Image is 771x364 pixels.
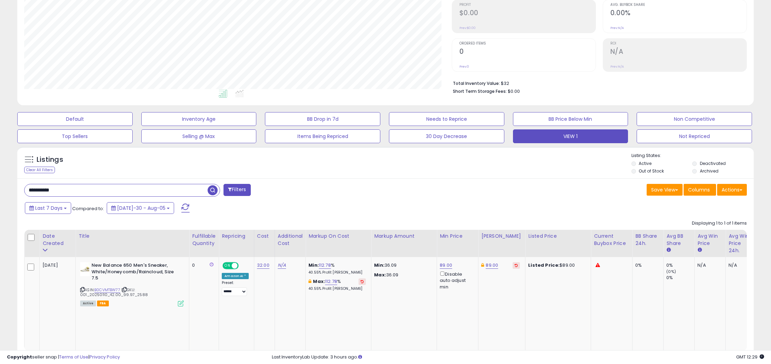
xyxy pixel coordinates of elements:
small: Prev: $0.00 [459,26,476,30]
div: Title [78,233,186,240]
strong: Max: [374,272,386,278]
h2: 0 [459,48,596,57]
a: N/A [278,262,286,269]
div: Avg Win Price [697,233,723,247]
b: Total Inventory Value: [453,80,500,86]
button: Save View [647,184,683,196]
strong: Copyright [7,354,32,360]
button: Items Being Repriced [265,129,380,143]
th: The percentage added to the cost of goods (COGS) that forms the calculator for Min & Max prices. [306,230,371,257]
div: Last InventoryLab Update: 3 hours ago. [272,354,764,361]
div: Displaying 1 to 1 of 1 items [692,220,747,227]
div: Min Price [440,233,475,240]
button: Last 7 Days [25,202,71,214]
b: Listed Price: [528,262,560,268]
div: [DATE] [42,262,70,268]
span: Profit [459,3,596,7]
p: 36.09 [374,262,431,268]
div: Markup on Cost [308,233,368,240]
b: New Balance 650 Men's Sneaker, White/Honeycomb/Raincloud, Size 7.5 [92,262,175,283]
img: 31SlqpBFzoL._SL40_.jpg [80,262,90,276]
button: Needs to Reprice [389,112,504,126]
div: % [308,262,366,275]
span: Avg. Buybox Share [610,3,746,7]
div: Cost [257,233,272,240]
a: 89.00 [486,262,498,269]
button: Top Sellers [17,129,133,143]
div: Listed Price [528,233,588,240]
div: seller snap | | [7,354,120,361]
button: Columns [684,184,716,196]
span: Columns [688,186,710,193]
span: | SKU: 001_20250110_42.00_99.97_2588 [80,287,148,297]
div: N/A [729,262,751,268]
strong: Min: [374,262,384,268]
span: $0.00 [508,88,520,95]
div: % [308,278,366,291]
div: N/A [697,262,720,268]
div: Markup Amount [374,233,434,240]
button: Inventory Age [141,112,257,126]
span: Compared to: [72,205,104,212]
div: Avg Win Price 24h. [729,233,754,254]
p: 40.55% Profit [PERSON_NAME] [308,270,366,275]
label: Deactivated [700,160,726,166]
button: VIEW 1 [513,129,628,143]
b: Max: [313,278,325,285]
div: Clear All Filters [24,167,55,173]
div: 0 [192,262,213,268]
button: Non Competitive [637,112,752,126]
div: Fulfillable Quantity [192,233,216,247]
button: 30 Day Decrease [389,129,504,143]
span: ON [223,263,232,269]
button: BB Price Below Min [513,112,628,126]
span: OFF [238,263,249,269]
span: [DATE]-30 - Aug-05 [117,205,165,211]
h2: N/A [610,48,746,57]
span: FBA [97,301,109,306]
small: Prev: N/A [610,65,624,69]
button: Actions [717,184,747,196]
a: 112.78 [319,262,331,269]
span: ROI [610,42,746,46]
button: [DATE]-30 - Aug-05 [107,202,174,214]
a: Privacy Policy [89,354,120,360]
h5: Listings [37,155,63,165]
small: Prev: 0 [459,65,469,69]
h2: 0.00% [610,9,746,18]
small: Prev: N/A [610,26,624,30]
div: Date Created [42,233,73,247]
div: 0% [666,262,694,268]
li: $32 [453,79,742,87]
p: 36.09 [374,272,431,278]
button: Default [17,112,133,126]
div: Current Buybox Price [594,233,629,247]
label: Active [639,160,651,166]
small: Avg Win Price. [697,247,702,253]
a: B0CVMTBW77 [94,287,120,293]
p: Listing States: [631,153,754,159]
label: Out of Stock [639,168,664,174]
div: [PERSON_NAME] [481,233,522,240]
label: Archived [700,168,718,174]
span: All listings currently available for purchase on Amazon [80,301,96,306]
div: 0% [666,275,694,281]
span: 2025-08-13 12:29 GMT [736,354,764,360]
div: Amazon AI * [222,273,249,279]
button: Not Repriced [637,129,752,143]
b: Min: [308,262,319,268]
a: 112.78 [325,278,337,285]
small: (0%) [666,269,676,274]
b: Short Term Storage Fees: [453,88,507,94]
button: Selling @ Max [141,129,257,143]
span: Ordered Items [459,42,596,46]
a: 89.00 [440,262,452,269]
div: $89.00 [528,262,586,268]
small: Avg BB Share. [666,247,670,253]
button: Filters [223,184,250,196]
div: 0% [635,262,658,268]
div: ASIN: [80,262,184,306]
button: BB Drop in 7d [265,112,380,126]
div: Repricing [222,233,251,240]
div: Avg BB Share [666,233,692,247]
